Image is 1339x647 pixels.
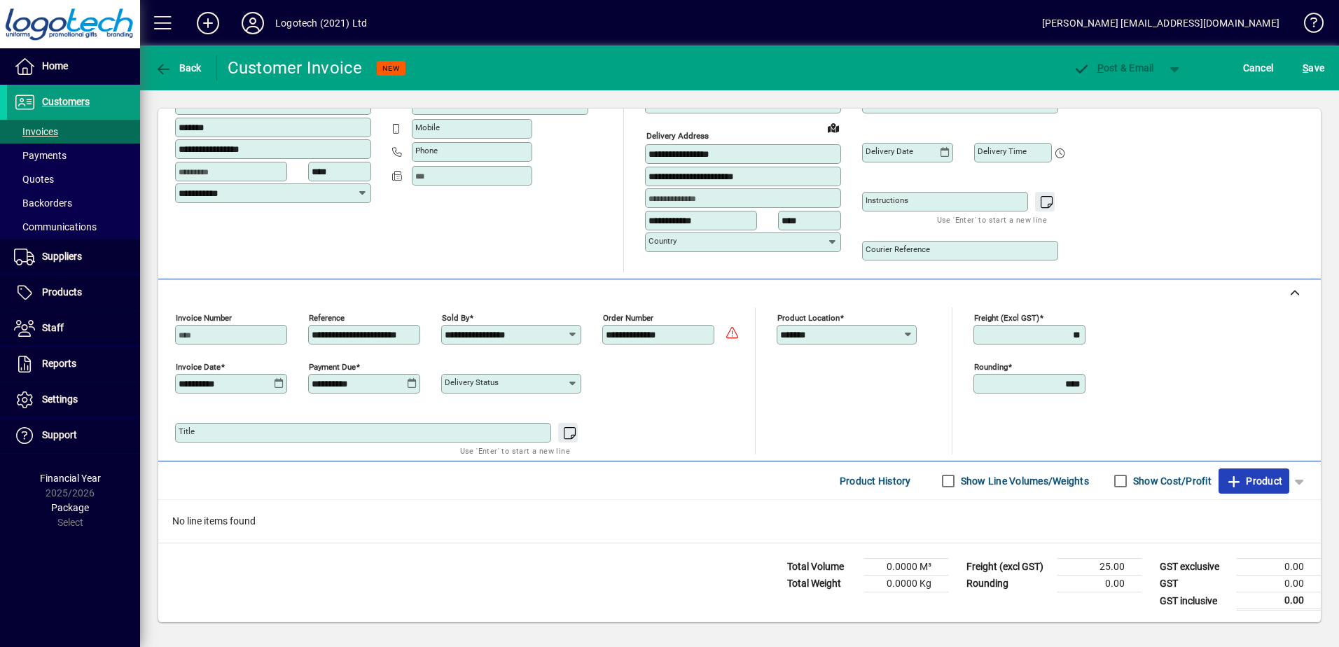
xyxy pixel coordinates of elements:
button: Product History [834,468,917,494]
a: Payments [7,144,140,167]
mat-label: Freight (excl GST) [974,313,1039,323]
mat-label: Sold by [442,313,469,323]
a: Settings [7,382,140,417]
mat-label: Instructions [866,195,908,205]
span: Quotes [14,174,54,185]
div: Customer Invoice [228,57,363,79]
a: Quotes [7,167,140,191]
span: NEW [382,64,400,73]
mat-label: Country [648,236,677,246]
a: Home [7,49,140,84]
a: Backorders [7,191,140,215]
td: Total Weight [780,576,864,592]
a: Support [7,418,140,453]
mat-label: Title [179,426,195,436]
mat-label: Delivery status [445,377,499,387]
span: Customers [42,96,90,107]
a: View on map [822,116,845,139]
td: 0.00 [1057,576,1142,592]
button: Save [1299,55,1328,81]
a: Knowledge Base [1293,3,1321,48]
a: Communications [7,215,140,239]
span: Staff [42,322,64,333]
span: Communications [14,221,97,232]
a: Suppliers [7,239,140,274]
span: S [1303,62,1308,74]
a: Invoices [7,120,140,144]
td: Freight (excl GST) [959,559,1057,576]
mat-label: Phone [415,146,438,155]
td: 0.00 [1237,559,1321,576]
button: Product [1219,468,1289,494]
a: Reports [7,347,140,382]
td: 0.0000 Kg [864,576,948,592]
button: Cancel [1240,55,1277,81]
mat-label: Payment due [309,362,356,372]
mat-label: Delivery date [866,146,913,156]
mat-label: Mobile [415,123,440,132]
span: Settings [42,394,78,405]
button: Back [151,55,205,81]
button: Add [186,11,230,36]
label: Show Line Volumes/Weights [958,474,1089,488]
span: ave [1303,57,1324,79]
span: Support [42,429,77,440]
mat-label: Courier Reference [866,244,930,254]
span: Cancel [1243,57,1274,79]
span: Products [42,286,82,298]
span: Financial Year [40,473,101,484]
span: Backorders [14,197,72,209]
mat-label: Invoice date [176,362,221,372]
span: Invoices [14,126,58,137]
td: GST exclusive [1153,559,1237,576]
span: P [1097,62,1104,74]
td: Rounding [959,576,1057,592]
td: Total Volume [780,559,864,576]
label: Show Cost/Profit [1130,474,1212,488]
div: Logotech (2021) Ltd [275,12,367,34]
td: 0.00 [1237,576,1321,592]
td: 0.00 [1237,592,1321,610]
a: Staff [7,311,140,346]
td: GST [1153,576,1237,592]
div: [PERSON_NAME] [EMAIL_ADDRESS][DOMAIN_NAME] [1042,12,1279,34]
div: No line items found [158,500,1321,543]
span: Reports [42,358,76,369]
mat-label: Invoice number [176,313,232,323]
span: Product [1226,470,1282,492]
mat-hint: Use 'Enter' to start a new line [937,211,1047,228]
td: 25.00 [1057,559,1142,576]
td: 0.0000 M³ [864,559,948,576]
span: Suppliers [42,251,82,262]
mat-label: Product location [777,313,840,323]
mat-hint: Use 'Enter' to start a new line [460,443,570,459]
td: GST inclusive [1153,592,1237,610]
mat-label: Reference [309,313,345,323]
mat-label: Delivery time [978,146,1027,156]
mat-label: Rounding [974,362,1008,372]
a: Products [7,275,140,310]
button: Profile [230,11,275,36]
span: Package [51,502,89,513]
span: Payments [14,150,67,161]
span: Home [42,60,68,71]
span: Product History [840,470,911,492]
span: Back [155,62,202,74]
mat-label: Order number [603,313,653,323]
button: Post & Email [1066,55,1161,81]
app-page-header-button: Back [140,55,217,81]
span: ost & Email [1073,62,1154,74]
